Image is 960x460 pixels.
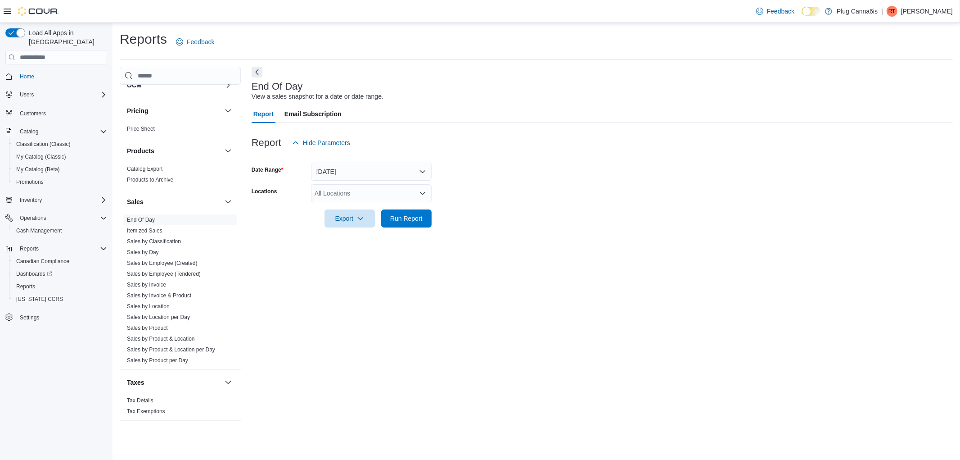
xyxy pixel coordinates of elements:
a: Tax Exemptions [127,408,165,414]
button: [DATE] [311,163,432,181]
button: Products [223,146,234,156]
span: Cash Management [13,225,107,236]
a: Feedback [172,33,218,51]
span: Catalog [20,128,38,135]
span: Feedback [187,37,214,46]
nav: Complex example [5,66,107,347]
button: Pricing [223,105,234,116]
a: Sales by Employee (Tendered) [127,271,201,277]
span: Reports [16,283,35,290]
span: My Catalog (Classic) [13,151,107,162]
button: Hide Parameters [288,134,354,152]
a: Tax Details [127,397,153,404]
span: Users [16,89,107,100]
button: Taxes [223,377,234,388]
span: Operations [16,213,107,223]
span: Customers [20,110,46,117]
span: My Catalog (Beta) [13,164,107,175]
span: Price Sheet [127,125,155,132]
span: Promotions [16,178,44,186]
a: Itemized Sales [127,228,162,234]
button: Customers [2,106,111,119]
span: Reports [16,243,107,254]
span: Customers [16,107,107,118]
span: Products to Archive [127,176,173,183]
span: Sales by Product & Location [127,335,195,342]
button: Run Report [381,210,432,228]
a: Sales by Invoice & Product [127,292,191,299]
span: Catalog Export [127,165,162,173]
a: Sales by Product & Location per Day [127,346,215,353]
a: Sales by Location per Day [127,314,190,320]
button: OCM [223,80,234,91]
a: [US_STATE] CCRS [13,294,67,305]
p: | [881,6,883,17]
span: Reports [20,245,39,252]
span: [US_STATE] CCRS [16,296,63,303]
div: Taxes [120,395,241,420]
span: Sales by Invoice [127,281,166,288]
button: Pricing [127,106,221,115]
div: Sales [120,214,241,369]
h3: Pricing [127,106,148,115]
h3: Report [252,137,281,148]
label: Locations [252,188,277,195]
button: Sales [223,196,234,207]
a: Settings [16,312,43,323]
span: Sales by Location [127,303,170,310]
span: Classification (Classic) [13,139,107,150]
span: Sales by Employee (Created) [127,260,198,267]
a: Catalog Export [127,166,162,172]
span: Sales by Classification [127,238,181,245]
button: Canadian Compliance [9,255,111,268]
span: My Catalog (Classic) [16,153,66,160]
span: Canadian Compliance [16,258,69,265]
span: Export [330,210,370,228]
span: Sales by Location per Day [127,314,190,321]
button: Home [2,70,111,83]
span: Home [20,73,34,80]
p: [PERSON_NAME] [901,6,953,17]
div: View a sales snapshot for a date or date range. [252,92,383,101]
span: End Of Day [127,216,155,223]
a: Sales by Product per Day [127,357,188,364]
span: Home [16,71,107,82]
span: Hide Parameters [303,138,350,147]
a: Home [16,71,38,82]
button: Taxes [127,378,221,387]
button: Export [325,210,375,228]
button: [US_STATE] CCRS [9,293,111,305]
a: My Catalog (Classic) [13,151,70,162]
a: Sales by Classification [127,238,181,245]
div: Pricing [120,123,241,138]
a: Sales by Product [127,325,168,331]
p: Plug Canna6is [837,6,878,17]
a: Price Sheet [127,126,155,132]
span: Operations [20,214,46,222]
button: My Catalog (Beta) [9,163,111,176]
a: Promotions [13,177,47,187]
span: Tax Exemptions [127,408,165,415]
button: Open list of options [419,190,426,197]
span: Settings [16,312,107,323]
h3: Products [127,146,154,155]
button: Operations [2,212,111,224]
span: RT [888,6,896,17]
span: Report [253,105,274,123]
a: Dashboards [9,268,111,280]
h1: Reports [120,30,167,48]
span: Settings [20,314,39,321]
button: Inventory [16,195,45,205]
h3: End Of Day [252,81,303,92]
span: Tax Details [127,397,153,404]
span: Washington CCRS [13,294,107,305]
span: Canadian Compliance [13,256,107,267]
span: Reports [13,281,107,292]
button: Settings [2,311,111,324]
button: Next [252,67,262,77]
h3: OCM [127,81,142,90]
button: Users [16,89,37,100]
